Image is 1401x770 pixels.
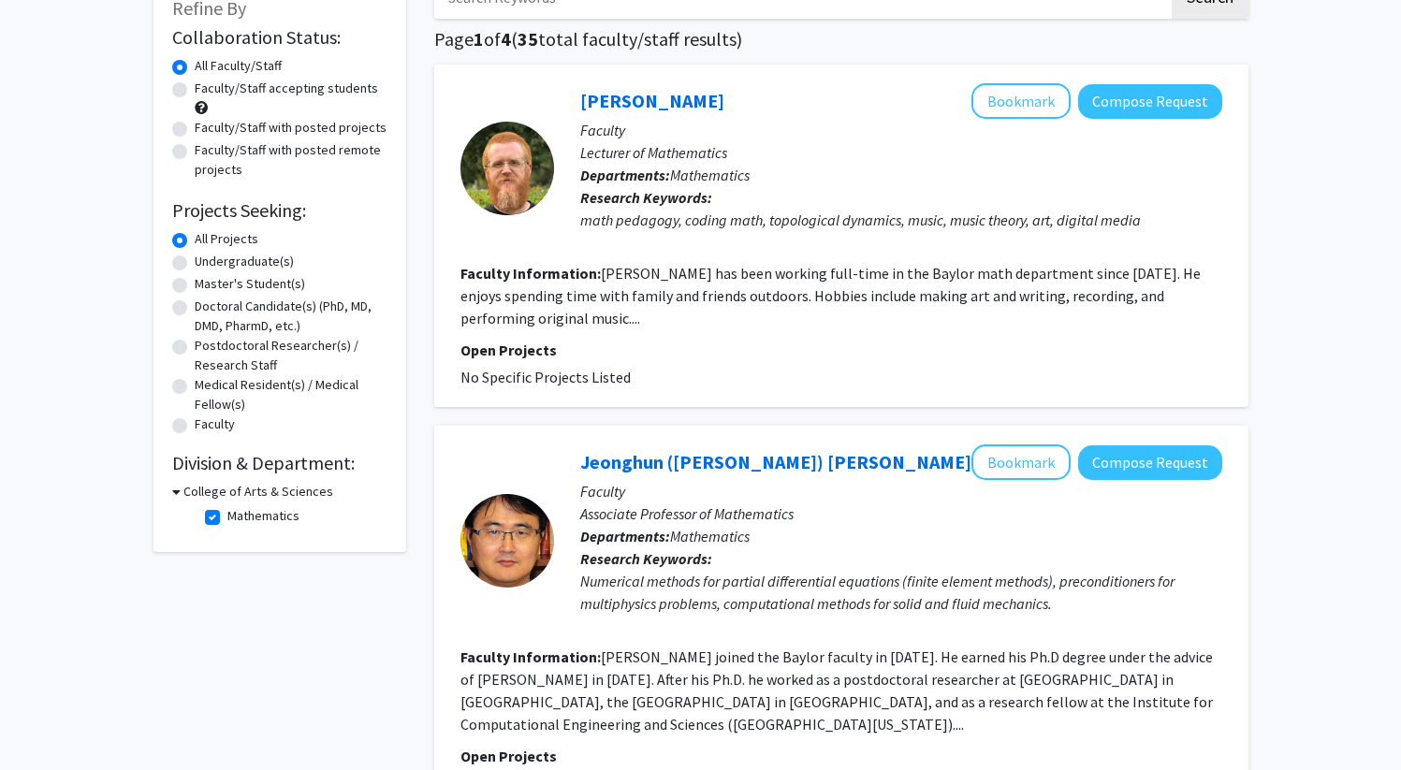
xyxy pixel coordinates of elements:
[580,570,1222,615] div: Numerical methods for partial differential equations (finite element methods), preconditioners fo...
[195,274,305,294] label: Master's Student(s)
[580,502,1222,525] p: Associate Professor of Mathematics
[460,368,631,386] span: No Specific Projects Listed
[1078,445,1222,480] button: Compose Request to Jeonghun (John) Lee
[195,118,387,138] label: Faculty/Staff with posted projects
[580,450,971,473] a: Jeonghun ([PERSON_NAME]) [PERSON_NAME]
[460,745,1222,767] p: Open Projects
[172,26,387,49] h2: Collaboration Status:
[183,482,333,501] h3: College of Arts & Sciences
[227,506,299,526] label: Mathematics
[670,166,750,184] span: Mathematics
[971,83,1071,119] button: Add Reeve Hunter to Bookmarks
[670,527,750,545] span: Mathematics
[580,209,1222,231] div: math pedagogy, coding math, topological dynamics, music, music theory, art, digital media
[580,480,1222,502] p: Faculty
[460,339,1222,361] p: Open Projects
[195,336,387,375] label: Postdoctoral Researcher(s) / Research Staff
[195,79,378,98] label: Faculty/Staff accepting students
[195,375,387,414] label: Medical Resident(s) / Medical Fellow(s)
[501,27,511,51] span: 4
[580,188,712,207] b: Research Keywords:
[460,264,1201,327] fg-read-more: [PERSON_NAME] has been working full-time in the Baylor math department since [DATE]. He enjoys sp...
[580,166,670,184] b: Departments:
[195,56,282,76] label: All Faculty/Staff
[14,686,80,756] iframe: Chat
[1078,84,1222,119] button: Compose Request to Reeve Hunter
[580,119,1222,141] p: Faculty
[580,141,1222,164] p: Lecturer of Mathematics
[460,264,601,283] b: Faculty Information:
[460,647,1213,734] fg-read-more: [PERSON_NAME] joined the Baylor faculty in [DATE]. He earned his Ph.D degree under the advice of ...
[172,452,387,474] h2: Division & Department:
[580,527,670,545] b: Departments:
[460,647,601,666] b: Faculty Information:
[195,229,258,249] label: All Projects
[195,140,387,180] label: Faculty/Staff with posted remote projects
[195,252,294,271] label: Undergraduate(s)
[580,89,724,112] a: [PERSON_NAME]
[580,549,712,568] b: Research Keywords:
[474,27,484,51] span: 1
[195,297,387,336] label: Doctoral Candidate(s) (PhD, MD, DMD, PharmD, etc.)
[971,444,1071,480] button: Add Jeonghun (John) Lee to Bookmarks
[195,414,235,434] label: Faculty
[434,28,1248,51] h1: Page of ( total faculty/staff results)
[518,27,538,51] span: 35
[172,199,387,222] h2: Projects Seeking:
